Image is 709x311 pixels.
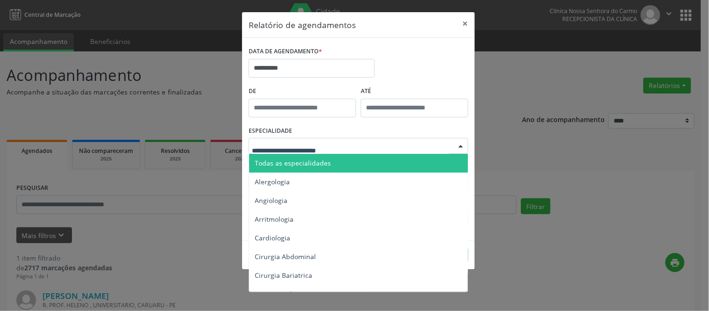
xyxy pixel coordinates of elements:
span: Todas as especialidades [255,159,331,167]
label: ESPECIALIDADE [249,124,292,138]
label: DATA DE AGENDAMENTO [249,44,322,59]
span: Arritmologia [255,215,294,224]
label: ATÉ [361,84,468,99]
span: Angiologia [255,196,287,205]
span: Alergologia [255,177,290,186]
button: Close [456,12,475,35]
span: Cirurgia Abdominal [255,252,316,261]
span: Cardiologia [255,233,290,242]
span: Cirurgia Cabeça e Pescoço [255,289,337,298]
span: Cirurgia Bariatrica [255,271,312,280]
label: De [249,84,356,99]
h5: Relatório de agendamentos [249,19,356,31]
